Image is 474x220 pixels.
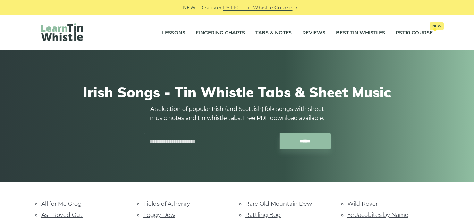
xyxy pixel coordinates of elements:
[245,201,312,207] a: Rare Old Mountain Dew
[143,212,175,218] a: Foggy Dew
[302,24,325,42] a: Reviews
[255,24,292,42] a: Tabs & Notes
[41,23,83,41] img: LearnTinWhistle.com
[162,24,185,42] a: Lessons
[396,24,433,42] a: PST10 CourseNew
[336,24,385,42] a: Best Tin Whistles
[41,201,82,207] a: All for Me Grog
[347,212,408,218] a: Ye Jacobites by Name
[41,212,83,218] a: As I Roved Out
[245,212,281,218] a: Rattling Bog
[347,201,378,207] a: Wild Rover
[143,105,331,123] p: A selection of popular Irish (and Scottish) folk songs with sheet music notes and tin whistle tab...
[196,24,245,42] a: Fingering Charts
[430,22,444,30] span: New
[143,201,190,207] a: Fields of Athenry
[41,84,433,100] h1: Irish Songs - Tin Whistle Tabs & Sheet Music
